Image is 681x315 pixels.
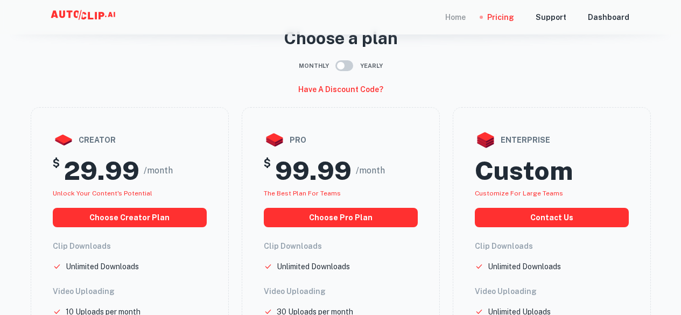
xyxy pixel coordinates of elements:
h6: Clip Downloads [264,240,418,252]
button: choose pro plan [264,208,418,227]
span: /month [144,164,173,177]
span: Customize for large teams [475,190,563,197]
button: Contact us [475,208,629,227]
p: Choose a plan [31,25,651,51]
h2: Custom [475,155,573,186]
h6: Video Uploading [475,285,629,297]
h2: 99.99 [275,155,352,186]
h6: Clip Downloads [475,240,629,252]
h5: $ [53,155,60,186]
h2: 29.99 [64,155,139,186]
p: Unlimited Downloads [488,261,561,272]
span: The best plan for teams [264,190,341,197]
span: Monthly [299,61,329,71]
div: pro [264,129,418,151]
span: Yearly [360,61,383,71]
h6: Have a discount code? [298,83,383,95]
p: Unlimited Downloads [66,261,139,272]
div: creator [53,129,207,151]
h5: $ [264,155,271,186]
div: enterprise [475,129,629,151]
p: Unlimited Downloads [277,261,350,272]
button: choose creator plan [53,208,207,227]
span: /month [356,164,385,177]
span: Unlock your Content's potential [53,190,152,197]
h6: Video Uploading [264,285,418,297]
h6: Clip Downloads [53,240,207,252]
h6: Video Uploading [53,285,207,297]
button: Have a discount code? [294,80,388,99]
